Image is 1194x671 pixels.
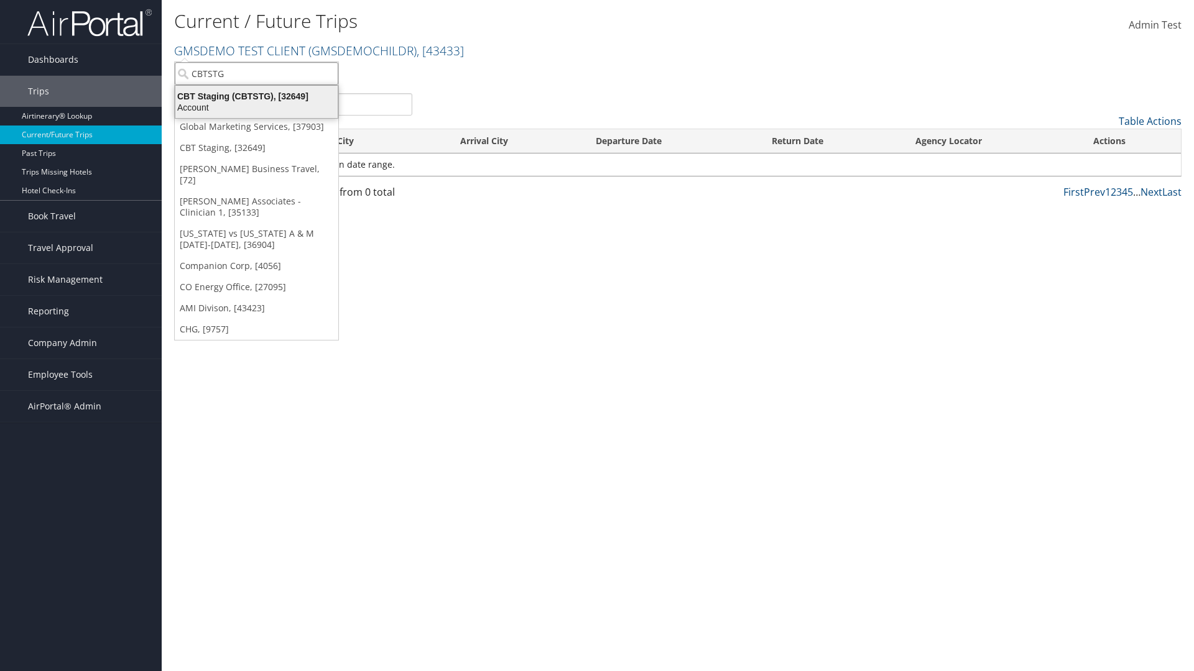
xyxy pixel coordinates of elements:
th: Departure City: activate to sort column ascending [280,129,450,153]
a: 1 [1105,185,1111,199]
th: Departure Date: activate to sort column descending [585,129,761,153]
span: ( GMSDEMOCHILDR ) [308,42,417,59]
a: 5 [1127,185,1133,199]
a: 3 [1116,185,1122,199]
a: [PERSON_NAME] Associates - Clinician 1, [35133] [175,191,338,223]
a: Global Marketing Services, [37903] [175,116,338,137]
span: … [1133,185,1141,199]
div: Account [168,102,345,113]
div: CBT Staging (CBTSTG), [32649] [168,91,345,102]
span: Company Admin [28,327,97,358]
a: Next [1141,185,1162,199]
a: [US_STATE] vs [US_STATE] A & M [DATE]-[DATE], [36904] [175,223,338,255]
a: Companion Corp, [4056] [175,255,338,276]
h1: Current / Future Trips [174,8,846,34]
a: GMSDEMO TEST CLIENT [174,42,464,59]
a: 4 [1122,185,1127,199]
input: Search Accounts [175,62,338,85]
th: Arrival City: activate to sort column ascending [449,129,584,153]
span: Dashboards [28,44,78,75]
span: Admin Test [1129,18,1182,32]
a: CO Energy Office, [27095] [175,276,338,298]
th: Return Date: activate to sort column ascending [761,129,904,153]
span: Risk Management [28,264,103,295]
a: CBT Staging, [32649] [175,137,338,158]
span: , [ 43433 ] [417,42,464,59]
span: AirPortal® Admin [28,391,101,422]
span: Employee Tools [28,359,93,390]
a: Admin Test [1129,6,1182,45]
img: airportal-logo.png [27,8,152,37]
a: Table Actions [1119,114,1182,128]
a: AMI Divison, [43423] [175,298,338,319]
th: Actions [1082,129,1181,153]
a: 2 [1111,185,1116,199]
a: First [1063,185,1084,199]
a: CHG, [9757] [175,319,338,340]
span: Travel Approval [28,232,93,263]
th: Agency Locator: activate to sort column ascending [904,129,1082,153]
td: No Airtineraries found within the given date range. [175,153,1181,176]
a: Last [1162,185,1182,199]
a: [PERSON_NAME] Business Travel, [72] [175,158,338,191]
a: Prev [1084,185,1105,199]
span: Trips [28,76,49,107]
span: Reporting [28,296,69,327]
p: Filter: [174,65,846,81]
span: Book Travel [28,201,76,232]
